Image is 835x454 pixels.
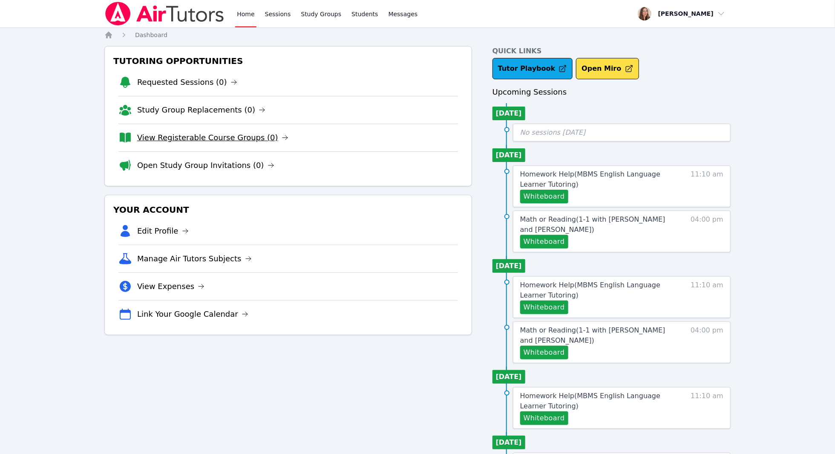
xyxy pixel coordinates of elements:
li: [DATE] [492,436,525,449]
li: [DATE] [492,259,525,273]
a: Tutor Playbook [492,58,573,79]
a: Study Group Replacements (0) [137,104,265,116]
h4: Quick Links [492,46,731,56]
a: Homework Help(MBMS English Language Learner Tutoring) [520,169,673,190]
span: Homework Help ( MBMS English Language Learner Tutoring ) [520,281,660,299]
span: 11:10 am [691,391,723,425]
a: Math or Reading(1-1 with [PERSON_NAME] and [PERSON_NAME]) [520,325,673,346]
a: Homework Help(MBMS English Language Learner Tutoring) [520,391,673,411]
button: Whiteboard [520,190,568,203]
span: Math or Reading ( 1-1 with [PERSON_NAME] and [PERSON_NAME] ) [520,326,665,344]
a: Manage Air Tutors Subjects [137,253,252,265]
a: Requested Sessions (0) [137,76,237,88]
h3: Tutoring Opportunities [112,53,465,69]
span: 11:10 am [691,280,723,314]
button: Whiteboard [520,411,568,425]
button: Whiteboard [520,346,568,359]
a: Math or Reading(1-1 with [PERSON_NAME] and [PERSON_NAME]) [520,214,673,235]
a: Dashboard [135,31,167,39]
h3: Upcoming Sessions [492,86,731,98]
span: 04:00 pm [691,214,723,249]
li: [DATE] [492,107,525,120]
span: Homework Help ( MBMS English Language Learner Tutoring ) [520,392,660,410]
a: Open Study Group Invitations (0) [137,159,274,171]
span: Dashboard [135,32,167,38]
a: View Expenses [137,280,204,292]
a: Homework Help(MBMS English Language Learner Tutoring) [520,280,673,301]
span: Messages [389,10,418,18]
span: 04:00 pm [691,325,723,359]
li: [DATE] [492,370,525,384]
button: Whiteboard [520,301,568,314]
a: View Registerable Course Groups (0) [137,132,288,144]
li: [DATE] [492,148,525,162]
span: No sessions [DATE] [520,128,586,136]
a: Edit Profile [137,225,189,237]
a: Link Your Google Calendar [137,308,248,320]
img: Air Tutors [104,2,225,26]
button: Whiteboard [520,235,568,249]
nav: Breadcrumb [104,31,731,39]
span: Math or Reading ( 1-1 with [PERSON_NAME] and [PERSON_NAME] ) [520,215,665,234]
span: 11:10 am [691,169,723,203]
span: Homework Help ( MBMS English Language Learner Tutoring ) [520,170,660,188]
h3: Your Account [112,202,465,217]
button: Open Miro [576,58,639,79]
